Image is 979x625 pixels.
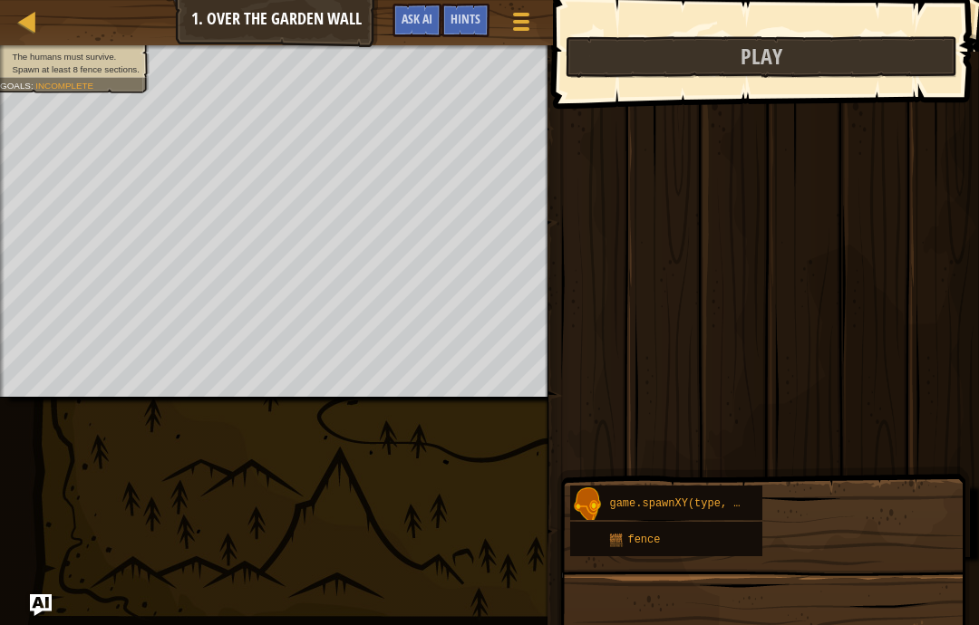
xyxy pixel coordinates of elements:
[393,4,441,37] button: Ask AI
[12,64,140,74] span: Spawn at least 8 fence sections.
[31,81,35,91] span: :
[451,10,480,27] span: Hints
[402,10,432,27] span: Ask AI
[566,36,957,78] button: Play
[741,42,782,71] span: Play
[570,487,605,522] img: portrait.png
[30,594,52,616] button: Ask AI
[609,533,624,547] img: portrait.png
[12,52,116,62] span: The humans must survive.
[627,534,660,546] span: fence
[35,81,93,91] span: Incomplete
[609,497,766,510] span: game.spawnXY(type, x, y)
[499,4,544,46] button: Show game menu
